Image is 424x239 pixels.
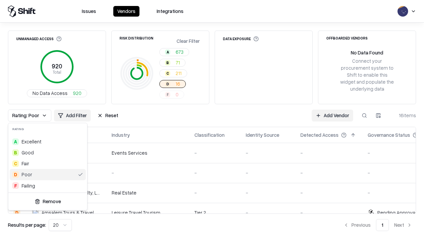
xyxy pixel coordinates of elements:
div: Rating [8,123,87,135]
div: D [12,171,19,178]
span: Excellent [22,138,41,145]
div: C [12,160,19,167]
div: Poor [22,171,32,178]
div: Suggestions [8,135,87,193]
div: B [12,149,19,156]
button: Remove [11,196,84,207]
div: A [12,138,19,145]
span: Good [22,149,34,156]
div: Failing [22,182,35,189]
div: F [12,182,19,189]
span: Fair [22,160,29,167]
